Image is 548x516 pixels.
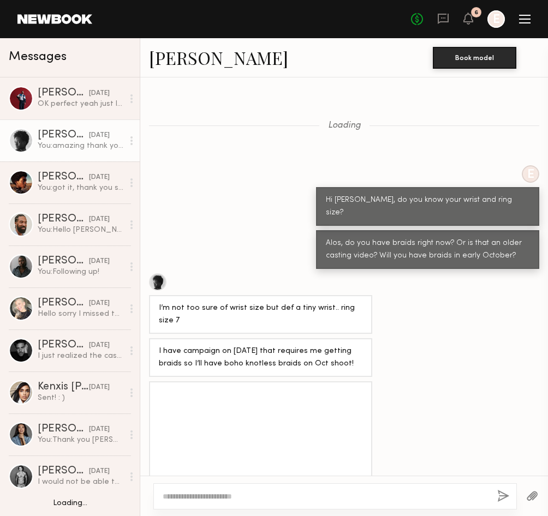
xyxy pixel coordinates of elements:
div: You: Hello [PERSON_NAME]! Are you free [DATE] or 3? If so, can you send me a casting video showin... [38,225,123,235]
div: I’m not too sure of wrist size but def a tiny wrist.. ring size 7 [159,302,362,327]
div: Kenxis [PERSON_NAME] [38,382,89,393]
span: Messages [9,51,67,63]
button: Book model [433,47,516,69]
a: E [487,10,505,28]
div: [DATE] [89,214,110,225]
div: I have campaign on [DATE] that requires me getting braids so I’ll have boho knotless braids on Oc... [159,345,362,370]
div: [PERSON_NAME] [38,256,89,267]
div: [DATE] [89,256,110,267]
div: You: Thank you [PERSON_NAME]! [38,435,123,445]
div: [DATE] [89,88,110,99]
div: [DATE] [89,340,110,351]
span: Loading [328,121,361,130]
div: I would not be able to do indefinite eCom usage but would love to help out with the content! How ... [38,477,123,487]
div: You: amazing thank you!! [38,141,123,151]
div: [PERSON_NAME] [38,466,89,477]
div: [PERSON_NAME] [38,214,89,225]
div: Alos, do you have braids right now? Or is that an older casting video? Will you have braids in ea... [326,237,529,262]
div: [PERSON_NAME] [38,340,89,351]
div: 6 [474,10,478,16]
div: [PERSON_NAME] [38,88,89,99]
div: [PERSON_NAME] [38,298,89,309]
div: Hello sorry I missed this. Let me know if there are shoots in the future! [38,309,123,319]
div: Sent! : ) [38,393,123,403]
div: [PERSON_NAME] [38,130,89,141]
a: Book model [433,52,516,62]
div: [DATE] [89,424,110,435]
a: [PERSON_NAME] [149,46,288,69]
div: [DATE] [89,382,110,393]
div: [DATE] [89,466,110,477]
div: [PERSON_NAME] [38,424,89,435]
div: [DATE] [89,130,110,141]
div: OK perfect yeah just let me know! [38,99,123,109]
div: [PERSON_NAME] [38,172,89,183]
div: [DATE] [89,172,110,183]
div: Hi [PERSON_NAME], do you know your wrist and ring size? [326,194,529,219]
div: You: got it, thank you so much! [38,183,123,193]
div: I just realized the casting video never sent, there was an uploading issue. I had no idea. [38,351,123,361]
div: You: Following up! [38,267,123,277]
div: [DATE] [89,298,110,309]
